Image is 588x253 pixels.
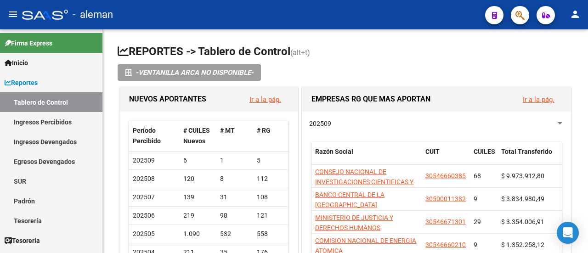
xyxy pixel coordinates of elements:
span: $ 1.352.258,12 [501,241,544,248]
span: - aleman [73,5,113,25]
span: # CUILES Nuevos [183,127,210,145]
div: 120 [183,174,213,184]
mat-icon: person [570,9,581,20]
span: 29 [474,218,481,225]
span: 202506 [133,212,155,219]
datatable-header-cell: CUILES [470,142,498,172]
datatable-header-cell: # MT [216,121,253,151]
span: 202508 [133,175,155,182]
span: MINISTERIO DE JUSTICIA Y DERECHOS HUMANOS [315,214,393,232]
button: Ir a la pág. [515,91,562,108]
div: 139 [183,192,213,202]
span: 202509 [133,157,155,164]
div: 1.090 [183,229,213,239]
datatable-header-cell: Total Transferido [498,142,562,172]
datatable-header-cell: Razón Social [311,142,422,172]
span: Total Transferido [501,148,552,155]
span: CUIT [425,148,440,155]
span: 68 [474,172,481,180]
i: -VENTANILLA ARCA NO DISPONIBLE- [136,64,254,81]
datatable-header-cell: Período Percibido [129,121,180,151]
span: $ 3.834.980,49 [501,195,544,202]
div: 5 [257,155,286,166]
div: 108 [257,192,286,202]
span: # MT [220,127,235,134]
span: Razón Social [315,148,353,155]
span: $ 3.354.006,91 [501,218,544,225]
a: Ir a la pág. [523,96,554,104]
span: Firma Express [5,38,52,48]
button: Ir a la pág. [242,91,288,108]
span: (alt+t) [290,48,310,57]
span: 30546671301 [425,218,466,225]
span: 202507 [133,193,155,201]
datatable-header-cell: # CUILES Nuevos [180,121,216,151]
span: Tesorería [5,236,40,246]
span: $ 9.973.912,80 [501,172,544,180]
span: 202509 [309,120,331,127]
h1: REPORTES -> Tablero de Control [118,44,573,60]
div: 219 [183,210,213,221]
span: CUILES [474,148,495,155]
a: Ir a la pág. [249,96,281,104]
span: BANCO CENTRAL DE LA [GEOGRAPHIC_DATA] [315,191,384,209]
span: 202505 [133,230,155,237]
div: 532 [220,229,249,239]
div: 31 [220,192,249,202]
div: Open Intercom Messenger [557,222,579,244]
button: -VENTANILLA ARCA NO DISPONIBLE- [118,64,261,81]
span: Inicio [5,58,28,68]
mat-icon: menu [7,9,18,20]
span: # RG [257,127,271,134]
span: 30500011382 [425,195,466,202]
datatable-header-cell: CUIT [422,142,470,172]
span: 9 [474,241,477,248]
div: 558 [257,229,286,239]
span: 30546660385 [425,172,466,180]
div: 8 [220,174,249,184]
span: 30546660210 [425,241,466,248]
div: 6 [183,155,213,166]
div: 121 [257,210,286,221]
span: Reportes [5,78,38,88]
div: 98 [220,210,249,221]
span: CONSEJO NACIONAL DE INVESTIGACIONES CIENTIFICAS Y TECNICAS CONICET [315,168,413,197]
datatable-header-cell: # RG [253,121,290,151]
span: 9 [474,195,477,202]
span: Período Percibido [133,127,161,145]
div: 112 [257,174,286,184]
div: 1 [220,155,249,166]
span: NUEVOS APORTANTES [129,95,206,103]
span: EMPRESAS RG QUE MAS APORTAN [311,95,430,103]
